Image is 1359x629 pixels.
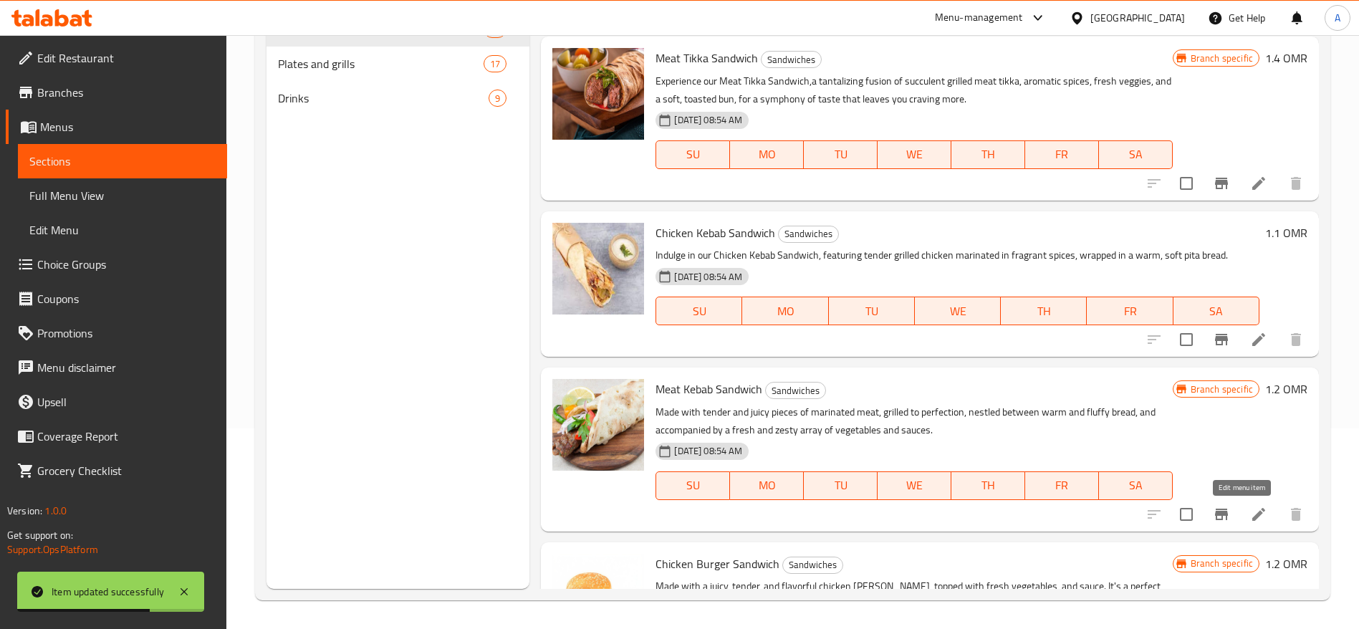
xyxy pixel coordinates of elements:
[748,301,822,322] span: MO
[6,282,227,316] a: Coupons
[6,110,227,144] a: Menus
[883,144,946,165] span: WE
[656,403,1172,439] p: Made with tender and juicy pieces of marinated meat, grilled to perfection, nestled between warm ...
[1171,168,1201,198] span: Select to update
[37,428,216,445] span: Coverage Report
[1279,322,1313,357] button: delete
[37,325,216,342] span: Promotions
[835,301,909,322] span: TU
[1179,301,1254,322] span: SA
[1093,301,1167,322] span: FR
[762,52,821,68] span: Sandwiches
[668,113,748,127] span: [DATE] 08:54 AM
[1279,166,1313,201] button: delete
[1087,297,1173,325] button: FR
[810,475,872,496] span: TU
[1105,475,1167,496] span: SA
[656,577,1172,613] p: Made with a juicy, tender, and flavorful chicken [PERSON_NAME], topped with fresh vegetables, and...
[915,297,1001,325] button: WE
[1090,10,1185,26] div: [GEOGRAPHIC_DATA]
[37,290,216,307] span: Coupons
[29,153,216,170] span: Sections
[29,187,216,204] span: Full Menu View
[765,382,826,399] div: Sandwiches
[778,226,839,243] div: Sandwiches
[1099,140,1173,169] button: SA
[1099,471,1173,500] button: SA
[7,501,42,520] span: Version:
[6,41,227,75] a: Edit Restaurant
[656,297,742,325] button: SU
[829,297,915,325] button: TU
[656,553,779,575] span: Chicken Burger Sandwich
[656,471,730,500] button: SU
[37,256,216,273] span: Choice Groups
[742,297,828,325] button: MO
[1001,297,1087,325] button: TH
[736,475,798,496] span: MO
[1025,471,1099,500] button: FR
[1250,175,1267,192] a: Edit menu item
[1173,297,1259,325] button: SA
[1265,554,1307,574] h6: 1.2 OMR
[656,222,775,244] span: Chicken Kebab Sandwich
[1185,52,1259,65] span: Branch specific
[1007,301,1081,322] span: TH
[6,350,227,385] a: Menu disclaimer
[552,223,644,314] img: Chicken Kebab Sandwich
[951,471,1025,500] button: TH
[730,140,804,169] button: MO
[37,49,216,67] span: Edit Restaurant
[278,90,489,107] span: Drinks
[552,379,644,471] img: Meat Kebab Sandwich
[29,221,216,239] span: Edit Menu
[804,471,878,500] button: TU
[951,140,1025,169] button: TH
[1105,144,1167,165] span: SA
[6,247,227,282] a: Choice Groups
[1204,166,1239,201] button: Branch-specific-item
[957,144,1019,165] span: TH
[266,47,529,81] div: Plates and grills17
[878,140,951,169] button: WE
[1265,223,1307,243] h6: 1.1 OMR
[6,75,227,110] a: Branches
[44,501,67,520] span: 1.0.0
[883,475,946,496] span: WE
[40,118,216,135] span: Menus
[266,81,529,115] div: Drinks9
[1185,383,1259,396] span: Branch specific
[6,419,227,453] a: Coverage Report
[18,144,227,178] a: Sections
[489,90,506,107] div: items
[1171,325,1201,355] span: Select to update
[782,557,843,574] div: Sandwiches
[662,301,736,322] span: SU
[1250,331,1267,348] a: Edit menu item
[37,462,216,479] span: Grocery Checklist
[1265,379,1307,399] h6: 1.2 OMR
[266,6,529,121] nav: Menu sections
[52,584,164,600] div: Item updated successfully
[1204,497,1239,532] button: Branch-specific-item
[37,393,216,410] span: Upsell
[1204,322,1239,357] button: Branch-specific-item
[1335,10,1340,26] span: A
[761,51,822,68] div: Sandwiches
[7,540,98,559] a: Support.OpsPlatform
[656,72,1172,108] p: Experience our Meat Tikka Sandwich,a tantalizing fusion of succulent grilled meat tikka, aromatic...
[484,57,506,71] span: 17
[278,55,484,72] span: Plates and grills
[878,471,951,500] button: WE
[766,383,825,399] span: Sandwiches
[779,226,838,242] span: Sandwiches
[656,140,730,169] button: SU
[668,270,748,284] span: [DATE] 08:54 AM
[804,140,878,169] button: TU
[662,475,724,496] span: SU
[656,378,762,400] span: Meat Kebab Sandwich
[1265,48,1307,68] h6: 1.4 OMR
[662,144,724,165] span: SU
